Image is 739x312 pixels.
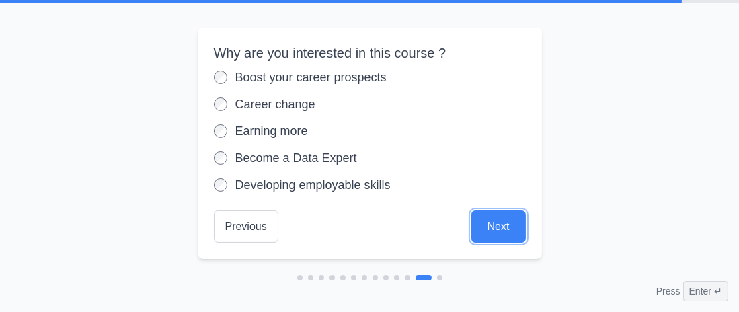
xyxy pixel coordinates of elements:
div: Press [656,281,728,301]
button: Next [471,210,526,243]
label: Why are you interested in this course ? [214,44,526,63]
label: Career change [235,95,315,114]
label: Earning more [235,122,308,141]
label: Become a Data Expert [235,149,357,167]
label: Developing employable skills [235,175,391,194]
button: Previous [214,210,278,243]
label: Boost your career prospects [235,68,387,87]
span: Enter ↵ [683,281,728,301]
